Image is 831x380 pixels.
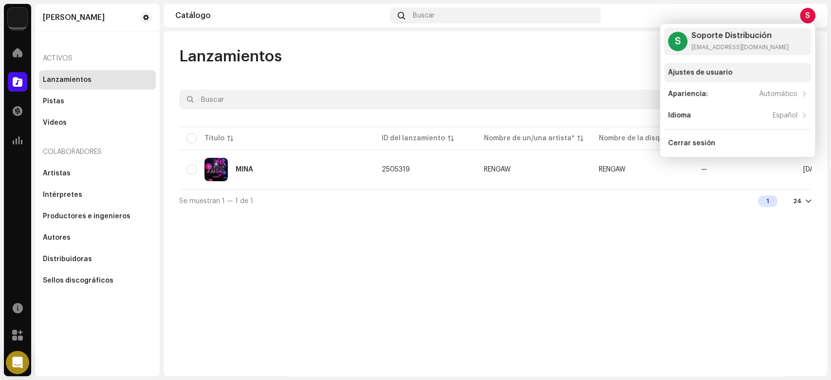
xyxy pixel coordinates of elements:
div: Título [204,133,224,143]
div: Yizet Cano Hurtado [43,14,105,21]
re-m-nav-item: Cerrar sesión [664,133,811,153]
div: Español [773,112,797,119]
div: [EMAIL_ADDRESS][DOMAIN_NAME] [691,43,789,51]
div: ID del lanzamiento [382,133,445,143]
re-m-nav-item: Videos [39,113,156,133]
div: Pistas [43,97,64,105]
div: Distribuidoras [43,255,92,263]
div: Nombre de un/una artista* [484,133,574,143]
div: Idioma [668,112,691,119]
re-m-nav-item: Intérpretes [39,185,156,205]
div: Automático [759,90,797,98]
img: cae33960-b018-4f5c-ba20-fa355ca009ac [204,158,228,181]
div: S [800,8,815,23]
re-m-nav-item: Distribuidoras [39,249,156,269]
div: Autores [43,234,71,242]
re-m-nav-item: Lanzamientos [39,70,156,90]
div: Videos [43,119,67,127]
div: Catálogo [175,12,386,19]
re-a-nav-header: Colaboradores [39,140,156,164]
re-m-nav-item: Sellos discográficos [39,271,156,290]
span: 2505319 [382,166,410,173]
div: Productores e ingenieros [43,212,130,220]
div: Sellos discográficos [43,277,113,285]
re-m-nav-item: Autores [39,228,156,247]
re-m-nav-item: Apariencia: [664,84,811,104]
div: Cerrar sesión [668,139,715,147]
div: Soporte Distribución [691,32,789,39]
div: MINA [236,166,253,173]
re-m-nav-item: Productores e ingenieros [39,207,156,226]
re-m-nav-item: Pistas [39,92,156,111]
span: RENGAW [484,166,583,173]
span: Se muestran 1 — 1 de 1 [179,198,253,205]
div: Intérpretes [43,191,82,199]
div: Lanzamientos [43,76,92,84]
re-m-nav-item: Artistas [39,164,156,183]
span: — [701,166,707,173]
div: Open Intercom Messenger [6,351,29,374]
span: RENGAW [599,166,626,173]
input: Buscar [179,90,710,109]
span: Lanzamientos [179,47,282,66]
re-m-nav-item: Idioma [664,106,811,125]
re-m-nav-item: Ajustes de usuario [664,63,811,82]
div: Ajustes de usuario [668,69,732,76]
div: 1 [758,195,777,207]
div: Artistas [43,170,71,177]
div: 24 [793,197,802,205]
div: Apariencia: [668,90,708,98]
div: RENGAW [484,166,511,173]
img: 48257be4-38e1-423f-bf03-81300282f8d9 [8,8,27,27]
div: S [668,32,687,51]
div: Nombre de la disquera [599,133,676,143]
re-a-nav-header: Activos [39,47,156,70]
span: Buscar [413,12,435,19]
